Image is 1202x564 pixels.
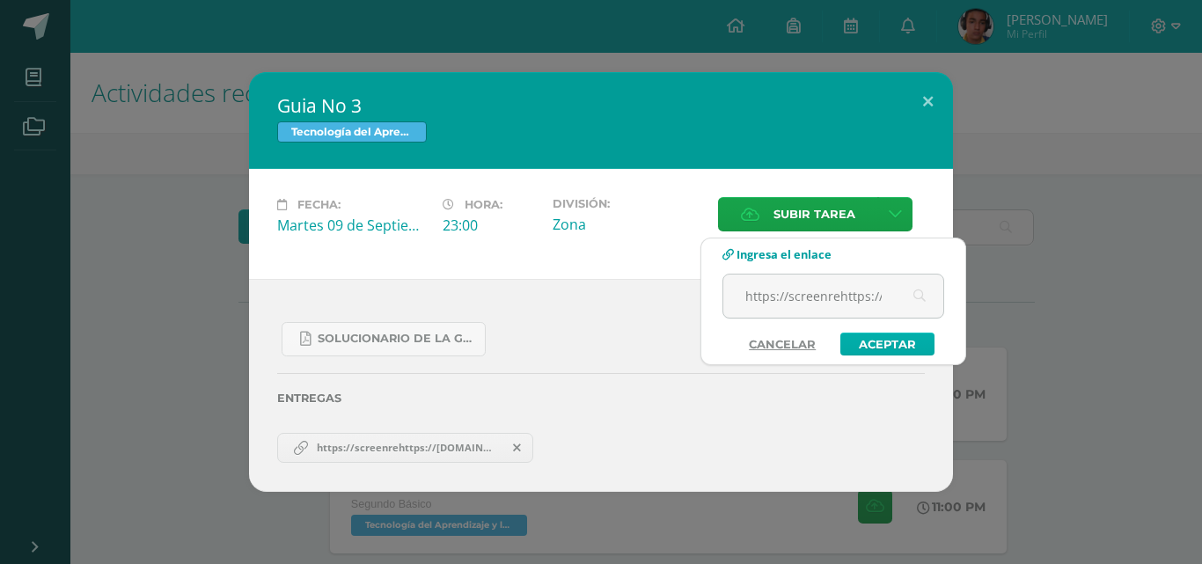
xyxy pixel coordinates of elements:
span: SOLUCIONARIO DE LA GUIA 3 FUNCIONES..pdf [318,332,476,346]
a: https://screenrehttps://screenrec.com/share/Ah6ZjKR4i9c.com/share/Ah6ZjKR4i9 [277,433,533,463]
button: Close (Esc) [903,72,953,132]
label: División: [553,197,704,210]
span: Remover entrega [502,438,532,458]
div: Martes 09 de Septiembre [277,216,429,235]
a: Aceptar [840,333,934,355]
span: https://screenrehttps://[DOMAIN_NAME][URL][DOMAIN_NAME] [308,441,502,455]
span: Fecha: [297,198,341,211]
span: Hora: [465,198,502,211]
div: Zona [553,215,704,234]
span: Subir tarea [773,198,855,231]
a: Cancelar [731,333,833,355]
div: 23:00 [443,216,539,235]
h2: Guia No 3 [277,93,925,118]
span: Tecnología del Aprendizaje y la Comunicación (Informática) [277,121,427,143]
a: SOLUCIONARIO DE LA GUIA 3 FUNCIONES..pdf [282,322,486,356]
span: * El tamaño máximo permitido es 50 MB [718,236,925,251]
label: Entregas [277,392,925,405]
span: Ingresa el enlace [737,246,832,262]
input: Ej. www.google.com [723,275,943,318]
